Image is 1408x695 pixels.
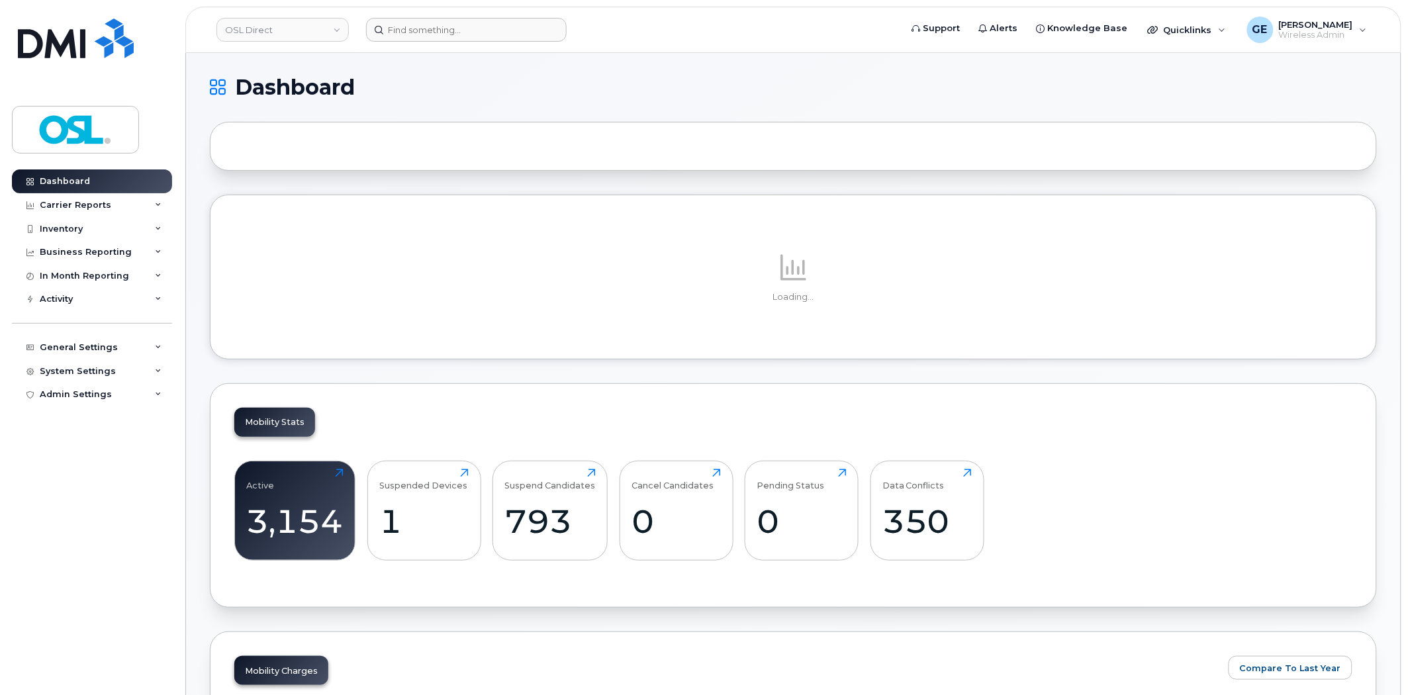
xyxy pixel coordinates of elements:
p: Loading... [234,291,1352,303]
a: Active3,154 [247,469,344,553]
div: 0 [632,502,721,541]
button: Compare To Last Year [1229,656,1352,680]
div: 0 [757,502,847,541]
a: Suspended Devices1 [379,469,469,553]
a: Pending Status0 [757,469,847,553]
div: Suspended Devices [379,469,467,490]
div: Data Conflicts [882,469,945,490]
div: Pending Status [757,469,825,490]
div: Cancel Candidates [632,469,714,490]
div: 1 [379,502,469,541]
div: Suspend Candidates [505,469,596,490]
div: 350 [882,502,972,541]
a: Cancel Candidates0 [632,469,721,553]
a: Data Conflicts350 [882,469,972,553]
div: 793 [505,502,596,541]
a: Suspend Candidates793 [505,469,596,553]
div: 3,154 [247,502,344,541]
div: Active [247,469,275,490]
span: Dashboard [235,77,355,97]
span: Compare To Last Year [1240,662,1341,674]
